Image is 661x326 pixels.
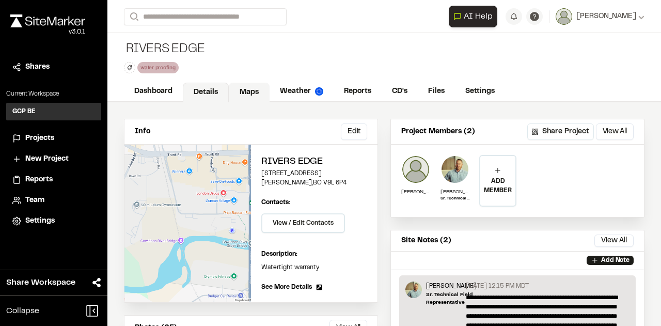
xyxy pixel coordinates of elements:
[25,215,55,227] span: Settings
[261,178,367,188] p: [PERSON_NAME] , BC V9L 6P4
[12,153,95,165] a: New Project
[261,283,312,292] span: See More Details
[440,196,469,202] p: Sr. Technical Field Representative
[440,188,469,196] p: [PERSON_NAME]
[6,305,39,317] span: Collapse
[315,87,323,96] img: precipai.png
[6,276,75,289] span: Share Workspace
[601,256,629,265] p: Add Note
[229,83,270,102] a: Maps
[596,123,634,140] button: View All
[183,83,229,102] a: Details
[527,123,594,140] button: Share Project
[12,195,95,206] a: Team
[25,61,50,73] span: Shares
[449,6,501,27] div: Open AI Assistant
[466,282,529,291] p: [DATE] 12:15 PM MDT
[10,14,85,27] img: rebrand.png
[405,282,422,298] img: Chris D. Lafferty
[426,282,477,291] p: [PERSON_NAME]
[261,263,367,272] p: Watertight warranty
[25,174,53,185] span: Reports
[382,82,418,101] a: CD's
[124,82,183,101] a: Dashboard
[440,155,469,184] img: Chris D. Lafferty
[10,27,85,37] div: Oh geez...please don't...
[135,126,150,137] p: Info
[12,61,95,73] a: Shares
[25,133,54,144] span: Projects
[124,8,143,25] button: Search
[261,155,367,169] h2: Rivers Edge
[261,169,367,178] p: [STREET_ADDRESS]
[401,155,430,184] img: Stephen Robson
[418,82,455,101] a: Files
[401,188,430,196] p: [PERSON_NAME]
[426,291,477,306] p: Sr. Technical Field Representative
[124,62,135,73] button: Edit Tags
[261,198,290,207] p: Contacts:
[556,8,572,25] img: User
[124,41,204,58] div: Rivers Edge
[12,107,36,116] h3: GCP BE
[12,133,95,144] a: Projects
[464,10,493,23] span: AI Help
[401,126,475,137] p: Project Members (2)
[137,62,179,73] div: water proofing
[12,174,95,185] a: Reports
[334,82,382,101] a: Reports
[25,153,69,165] span: New Project
[261,250,367,259] p: Description:
[480,177,515,195] p: ADD MEMBER
[25,195,44,206] span: Team
[261,213,345,233] button: View / Edit Contacts
[455,82,505,101] a: Settings
[270,82,334,101] a: Weather
[341,123,367,140] button: Edit
[6,89,101,99] p: Current Workspace
[12,215,95,227] a: Settings
[576,11,636,22] span: [PERSON_NAME]
[449,6,497,27] button: Open AI Assistant
[401,235,451,246] p: Site Notes (2)
[594,235,634,247] button: View All
[556,8,644,25] button: [PERSON_NAME]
